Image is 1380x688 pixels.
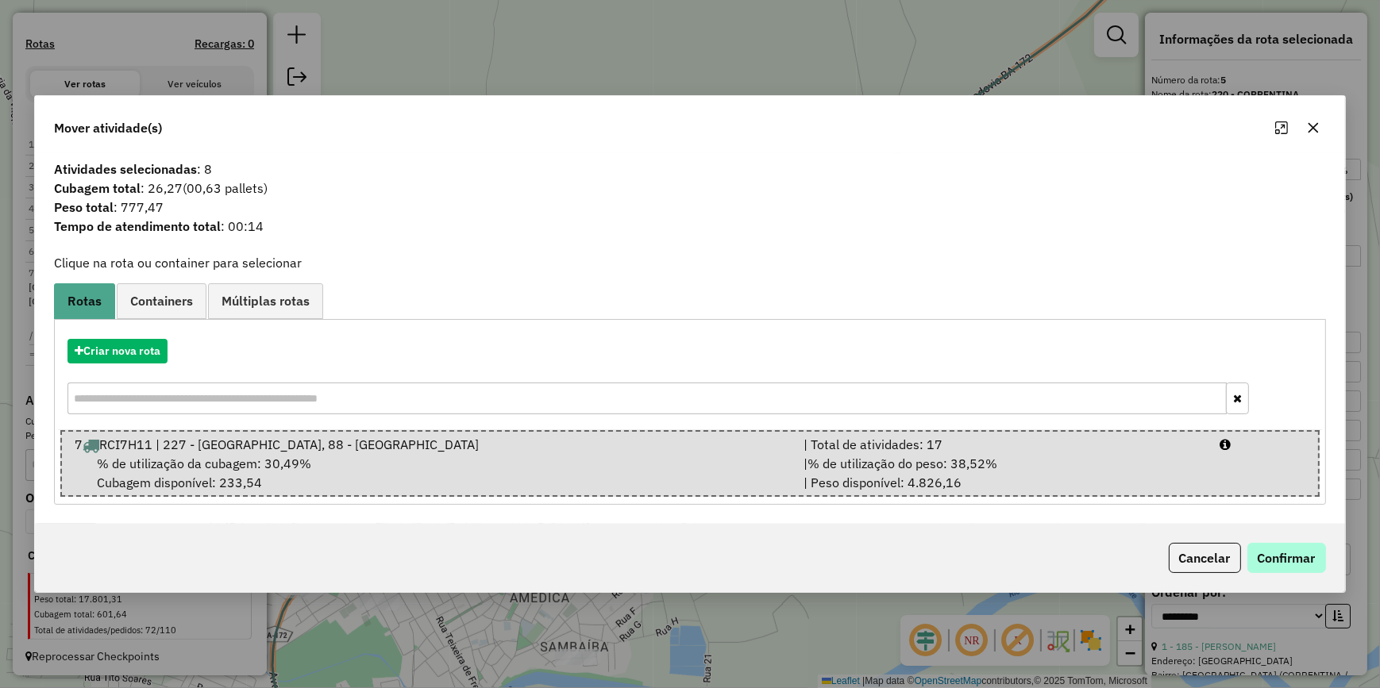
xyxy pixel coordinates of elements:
button: Confirmar [1247,543,1326,573]
span: Containers [130,294,193,307]
strong: Cubagem total [54,180,141,196]
button: Maximize [1269,115,1294,140]
span: : 00:14 [44,217,1335,236]
span: % de utilização do peso: 38,52% [808,455,997,471]
button: Criar nova rota [67,339,168,363]
span: : 777,47 [44,198,1335,217]
div: | Total de atividades: 17 [794,435,1210,454]
label: Clique na rota ou container para selecionar [54,253,302,272]
span: % de utilização da cubagem: 30,49% [97,455,311,471]
strong: Atividades selecionadas [54,161,197,177]
span: Mover atividade(s) [54,118,162,137]
button: Cancelar [1169,543,1241,573]
span: : 26,27 [44,179,1335,198]
div: | | Peso disponível: 4.826,16 [794,454,1210,492]
strong: Peso total [54,199,114,215]
div: Cubagem disponível: 233,54 [65,454,794,492]
strong: Tempo de atendimento total [54,218,221,234]
span: : 8 [44,160,1335,179]
div: 7 RCI7H11 | 227 - [GEOGRAPHIC_DATA], 88 - [GEOGRAPHIC_DATA] [65,435,794,454]
i: Porcentagens após mover as atividades: Cubagem: 38,31% Peso: 48,42% [1220,438,1231,451]
span: Múltiplas rotas [222,294,310,307]
span: (00,63 pallets) [183,180,268,196]
span: Rotas [67,294,102,307]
